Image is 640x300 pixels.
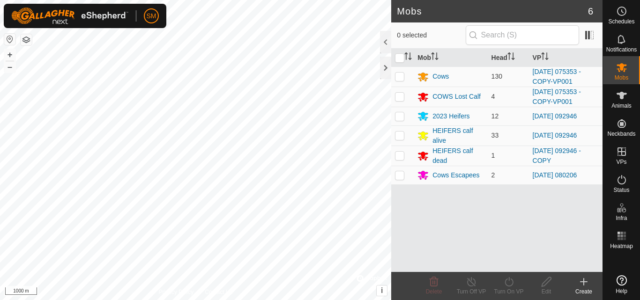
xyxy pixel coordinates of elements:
[613,187,629,193] span: Status
[432,92,481,102] div: COWS Lost Calf
[397,6,588,17] h2: Mobs
[611,103,632,109] span: Animals
[507,54,515,61] p-sorticon: Activate to sort
[533,88,581,105] a: [DATE] 075353 - COPY-VP001
[491,171,495,179] span: 2
[491,152,495,159] span: 1
[607,131,635,137] span: Neckbands
[404,54,412,61] p-sorticon: Activate to sort
[381,286,383,294] span: i
[21,34,32,45] button: Map Layers
[528,287,565,296] div: Edit
[432,146,484,166] div: HEIFERS calf dead
[610,243,633,249] span: Heatmap
[533,132,577,139] a: [DATE] 092946
[491,112,499,120] span: 12
[616,288,627,294] span: Help
[533,112,577,120] a: [DATE] 092946
[588,4,593,18] span: 6
[606,47,637,52] span: Notifications
[533,68,581,85] a: [DATE] 075353 - COPY-VP001
[377,285,387,296] button: i
[608,19,634,24] span: Schedules
[491,73,502,80] span: 130
[205,288,232,296] a: Contact Us
[616,215,627,221] span: Infra
[159,288,194,296] a: Privacy Policy
[397,30,465,40] span: 0 selected
[414,49,487,67] th: Mob
[432,111,469,121] div: 2023 Heifers
[147,11,156,21] span: SM
[616,159,626,165] span: VPs
[488,49,529,67] th: Head
[533,147,581,164] a: [DATE] 092946 - COPY
[11,7,128,24] img: Gallagher Logo
[529,49,603,67] th: VP
[541,54,549,61] p-sorticon: Activate to sort
[565,287,603,296] div: Create
[432,72,449,81] div: Cows
[426,288,442,295] span: Delete
[466,25,579,45] input: Search (S)
[491,132,499,139] span: 33
[533,171,577,179] a: [DATE] 080206
[615,75,628,80] span: Mobs
[603,271,640,298] a: Help
[491,93,495,100] span: 4
[432,126,484,146] div: HEIFERS calf alive
[432,170,479,180] div: Cows Escapees
[431,54,439,61] p-sorticon: Activate to sort
[453,287,490,296] div: Turn Off VP
[490,287,528,296] div: Turn On VP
